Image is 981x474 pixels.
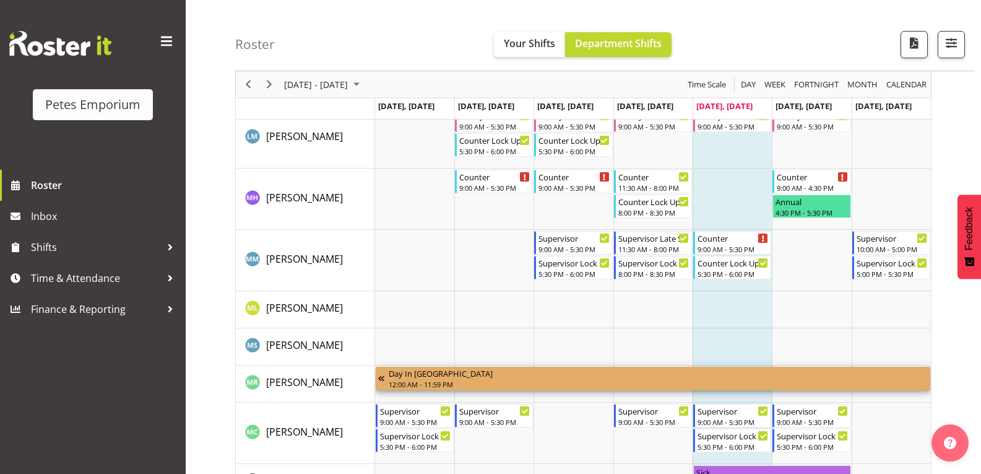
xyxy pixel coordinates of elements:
[614,170,692,193] div: Mackenzie Angus"s event - Counter Begin From Thursday, August 28, 2025 at 11:30:00 AM GMT+12:00 E...
[772,195,850,218] div: Mackenzie Angus"s event - Annual Begin From Saturday, August 30, 2025 at 4:30:00 PM GMT+12:00 End...
[614,404,692,428] div: Melissa Cowen"s event - Supervisor Begin From Thursday, August 28, 2025 at 9:00:00 AM GMT+12:00 E...
[236,107,375,169] td: Lianne Morete resource
[266,191,343,204] span: [PERSON_NAME]
[777,121,847,131] div: 9:00 AM - 5:30 PM
[696,100,753,112] span: [DATE], [DATE]
[693,231,771,255] div: Mandy Mosley"s event - Counter Begin From Friday, August 29, 2025 at 9:00:00 AM GMT+12:00 Ends At...
[45,95,140,114] div: Petes Emporium
[236,328,375,366] td: Maureen Sellwood resource
[266,375,343,390] a: [PERSON_NAME]
[739,77,758,92] button: Timeline Day
[698,257,768,269] div: Counter Lock Up
[575,37,662,50] span: Department Shifts
[459,146,530,156] div: 5:30 PM - 6:00 PM
[266,190,343,205] a: [PERSON_NAME]
[378,100,434,112] span: [DATE], [DATE]
[776,100,832,112] span: [DATE], [DATE]
[964,207,975,250] span: Feedback
[459,134,530,146] div: Counter Lock Up
[614,256,692,279] div: Mandy Mosley"s event - Supervisor Lock Up Begin From Thursday, August 28, 2025 at 8:00:00 PM GMT+...
[693,429,771,452] div: Melissa Cowen"s event - Supervisor Lock Up Begin From Friday, August 29, 2025 at 5:30:00 PM GMT+1...
[686,77,727,92] span: Time Scale
[857,257,927,269] div: Supervisor Lock Up
[777,442,847,452] div: 5:30 PM - 6:00 PM
[698,442,768,452] div: 5:30 PM - 6:00 PM
[698,121,768,131] div: 9:00 AM - 5:30 PM
[686,77,728,92] button: Time Scale
[380,429,451,442] div: Supervisor Lock Up
[618,195,689,208] div: Counter Lock Up
[793,77,840,92] span: Fortnight
[31,238,161,257] span: Shifts
[380,417,451,427] div: 9:00 AM - 5:30 PM
[376,404,454,428] div: Melissa Cowen"s event - Supervisor Begin From Monday, August 25, 2025 at 9:00:00 AM GMT+12:00 End...
[538,232,609,244] div: Supervisor
[538,244,609,254] div: 9:00 AM - 5:30 PM
[537,100,594,112] span: [DATE], [DATE]
[455,170,533,193] div: Mackenzie Angus"s event - Counter Begin From Tuesday, August 26, 2025 at 9:00:00 AM GMT+12:00 End...
[698,417,768,427] div: 9:00 AM - 5:30 PM
[31,300,161,318] span: Finance & Reporting
[266,252,343,266] span: [PERSON_NAME]
[266,129,343,143] span: [PERSON_NAME]
[857,244,927,254] div: 10:00 AM - 5:00 PM
[534,133,612,157] div: Lianne Morete"s event - Counter Lock Up Begin From Wednesday, August 27, 2025 at 5:30:00 PM GMT+1...
[698,429,768,442] div: Supervisor Lock Up
[459,183,530,193] div: 9:00 AM - 5:30 PM
[259,71,280,97] div: Next
[944,437,956,449] img: help-xxl-2.png
[380,405,451,417] div: Supervisor
[618,121,689,131] div: 9:00 AM - 5:30 PM
[236,291,375,328] td: Matia Loizou resource
[792,77,841,92] button: Fortnight
[266,129,343,144] a: [PERSON_NAME]
[459,170,530,183] div: Counter
[938,31,965,58] button: Filter Shifts
[618,417,689,427] div: 9:00 AM - 5:30 PM
[855,100,912,112] span: [DATE], [DATE]
[261,77,278,92] button: Next
[238,71,259,97] div: Previous
[534,231,612,255] div: Mandy Mosley"s event - Supervisor Begin From Wednesday, August 27, 2025 at 9:00:00 AM GMT+12:00 E...
[534,170,612,193] div: Mackenzie Angus"s event - Counter Begin From Wednesday, August 27, 2025 at 9:00:00 AM GMT+12:00 E...
[776,208,847,217] div: 4:30 PM - 5:30 PM
[777,429,847,442] div: Supervisor Lock Up
[282,77,365,92] button: August 25 - 31, 2025
[389,379,928,389] div: 12:00 AM - 11:59 PM
[618,405,689,417] div: Supervisor
[538,269,609,279] div: 5:30 PM - 6:00 PM
[236,230,375,291] td: Mandy Mosley resource
[618,170,689,183] div: Counter
[618,183,689,193] div: 11:30 AM - 8:00 PM
[266,338,343,353] a: [PERSON_NAME]
[236,403,375,464] td: Melissa Cowen resource
[884,77,929,92] button: Month
[614,231,692,255] div: Mandy Mosley"s event - Supervisor Late Shift Begin From Thursday, August 28, 2025 at 11:30:00 AM ...
[693,256,771,279] div: Mandy Mosley"s event - Counter Lock Up Begin From Friday, August 29, 2025 at 5:30:00 PM GMT+12:00...
[901,31,928,58] button: Download a PDF of the roster according to the set date range.
[698,269,768,279] div: 5:30 PM - 6:00 PM
[857,269,927,279] div: 5:00 PM - 5:30 PM
[235,37,275,51] h4: Roster
[266,424,343,439] a: [PERSON_NAME]
[777,183,847,193] div: 9:00 AM - 4:30 PM
[763,77,788,92] button: Timeline Week
[693,404,771,428] div: Melissa Cowen"s event - Supervisor Begin From Friday, August 29, 2025 at 9:00:00 AM GMT+12:00 End...
[236,366,375,403] td: Melanie Richardson resource
[698,405,768,417] div: Supervisor
[455,108,533,132] div: Lianne Morete"s event - Habby Begin From Tuesday, August 26, 2025 at 9:00:00 AM GMT+12:00 Ends At...
[957,195,981,279] button: Feedback - Show survey
[380,442,451,452] div: 5:30 PM - 6:00 PM
[389,367,928,379] div: Day In [GEOGRAPHIC_DATA]
[777,417,847,427] div: 9:00 AM - 5:30 PM
[240,77,257,92] button: Previous
[538,134,609,146] div: Counter Lock Up
[614,195,692,218] div: Mackenzie Angus"s event - Counter Lock Up Begin From Thursday, August 28, 2025 at 8:00:00 PM GMT+...
[455,404,533,428] div: Melissa Cowen"s event - Supervisor Begin From Tuesday, August 26, 2025 at 9:00:00 AM GMT+12:00 En...
[534,256,612,279] div: Mandy Mosley"s event - Supervisor Lock Up Begin From Wednesday, August 27, 2025 at 5:30:00 PM GMT...
[618,244,689,254] div: 11:30 AM - 8:00 PM
[776,195,847,208] div: Annual
[618,257,689,269] div: Supervisor Lock Up
[698,232,768,244] div: Counter
[266,338,343,352] span: [PERSON_NAME]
